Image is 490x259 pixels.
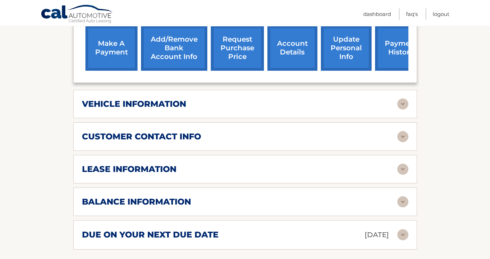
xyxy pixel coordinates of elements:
a: Logout [433,8,449,20]
img: accordion-rest.svg [397,131,408,142]
p: [DATE] [365,229,389,241]
h2: lease information [82,164,176,174]
img: accordion-rest.svg [397,98,408,110]
a: request purchase price [211,25,264,71]
h2: balance information [82,197,191,207]
a: Cal Automotive [41,5,114,25]
a: account details [267,25,317,71]
a: payment history [375,25,427,71]
img: accordion-rest.svg [397,196,408,207]
h2: customer contact info [82,131,201,142]
a: update personal info [321,25,372,71]
img: accordion-rest.svg [397,229,408,240]
a: make a payment [85,25,138,71]
a: Dashboard [363,8,391,20]
h2: due on your next due date [82,230,218,240]
a: FAQ's [406,8,418,20]
img: accordion-rest.svg [397,164,408,175]
h2: vehicle information [82,99,186,109]
a: Add/Remove bank account info [141,25,207,71]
